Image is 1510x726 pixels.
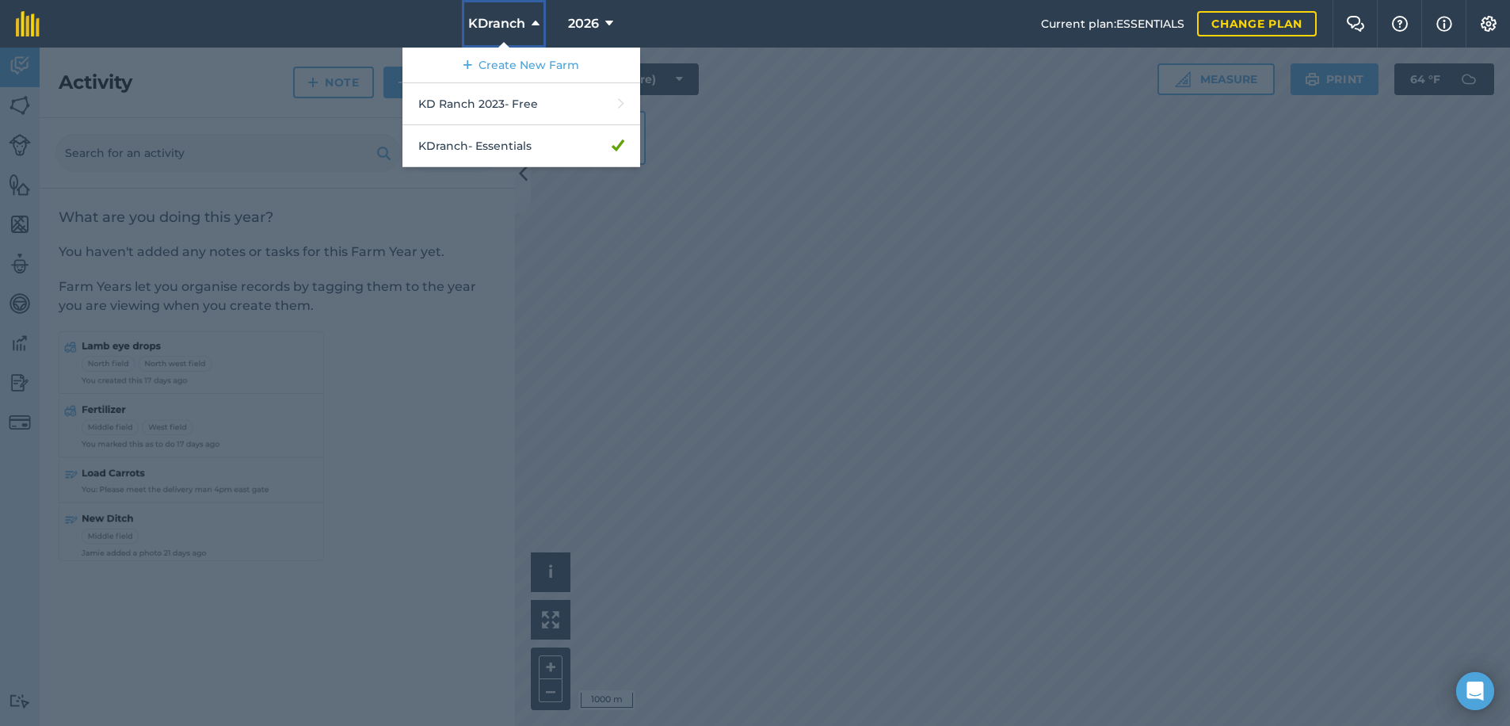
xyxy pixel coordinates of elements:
span: KDranch [468,14,525,33]
span: 2026 [568,14,599,33]
img: Two speech bubbles overlapping with the left bubble in the forefront [1346,16,1365,32]
img: svg+xml;base64,PHN2ZyB4bWxucz0iaHR0cDovL3d3dy53My5vcmcvMjAwMC9zdmciIHdpZHRoPSIxNyIgaGVpZ2h0PSIxNy... [1436,14,1452,33]
img: fieldmargin Logo [16,11,40,36]
div: Open Intercom Messenger [1456,672,1494,710]
a: Create New Farm [402,48,640,83]
a: KDranch- Essentials [402,125,640,167]
img: A cog icon [1479,16,1498,32]
a: KD Ranch 2023- Free [402,83,640,125]
a: Change plan [1197,11,1317,36]
span: Current plan : ESSENTIALS [1041,15,1184,32]
img: A question mark icon [1390,16,1409,32]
